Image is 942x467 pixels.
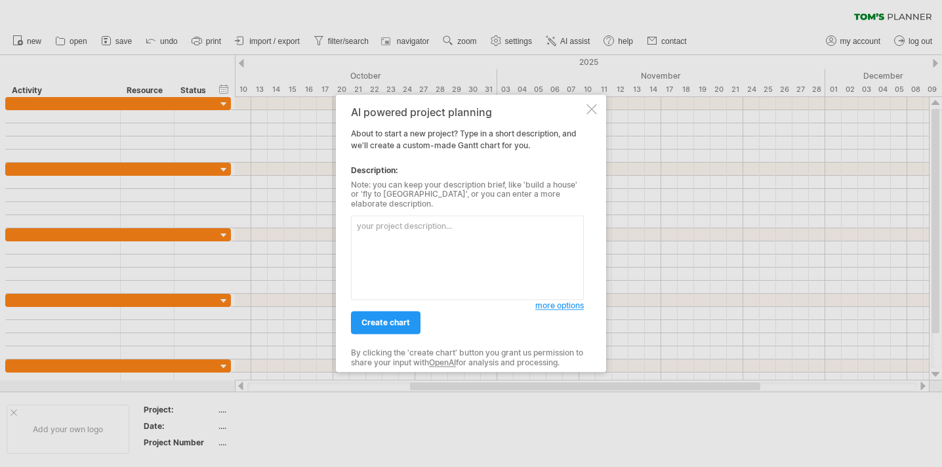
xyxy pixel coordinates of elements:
div: AI powered project planning [351,106,584,118]
a: create chart [351,312,420,335]
div: Description: [351,165,584,176]
a: OpenAI [429,357,456,367]
div: About to start a new project? Type in a short description, and we'll create a custom-made Gantt c... [351,106,584,360]
span: create chart [361,318,410,328]
span: more options [535,301,584,311]
div: By clicking the 'create chart' button you grant us permission to share your input with for analys... [351,349,584,368]
div: Note: you can keep your description brief, like 'build a house' or 'fly to [GEOGRAPHIC_DATA]', or... [351,180,584,209]
a: more options [535,300,584,312]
